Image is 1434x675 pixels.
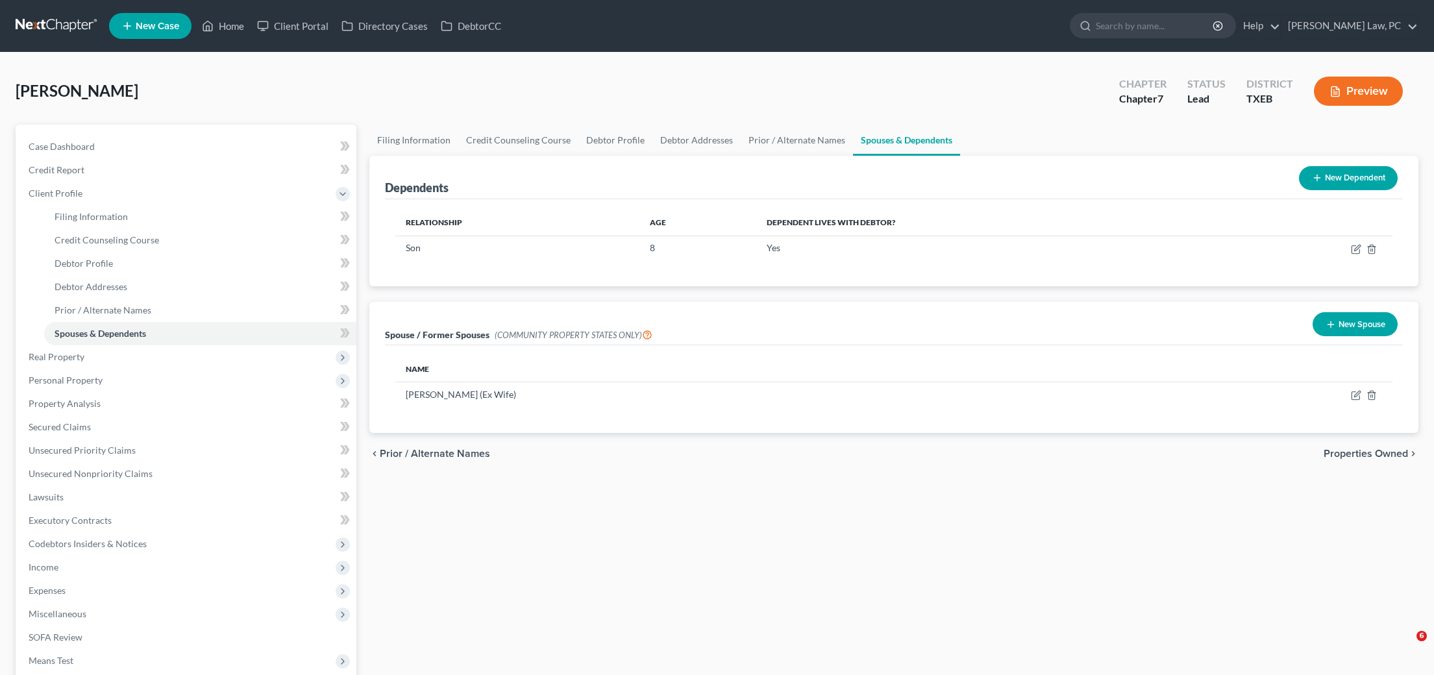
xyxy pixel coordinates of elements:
[29,468,153,479] span: Unsecured Nonpriority Claims
[136,21,179,31] span: New Case
[1281,14,1418,38] a: [PERSON_NAME] Law, PC
[29,585,66,596] span: Expenses
[29,398,101,409] span: Property Analysis
[18,415,356,439] a: Secured Claims
[18,135,356,158] a: Case Dashboard
[1157,92,1163,104] span: 7
[55,234,159,245] span: Credit Counseling Course
[853,125,960,156] a: Spouses & Dependents
[369,448,380,459] i: chevron_left
[495,330,652,340] span: (COMMUNITY PROPERTY STATES ONLY)
[1119,92,1167,106] div: Chapter
[385,329,489,340] span: Spouse / Former Spouses
[18,158,356,182] a: Credit Report
[18,485,356,509] a: Lawsuits
[458,125,578,156] a: Credit Counseling Course
[395,210,639,236] th: Relationship
[1246,92,1293,106] div: TXEB
[195,14,251,38] a: Home
[639,210,756,236] th: Age
[1408,448,1418,459] i: chevron_right
[29,188,82,199] span: Client Profile
[18,509,356,532] a: Executory Contracts
[1096,14,1215,38] input: Search by name...
[29,421,91,432] span: Secured Claims
[395,236,639,260] td: Son
[18,439,356,462] a: Unsecured Priority Claims
[18,626,356,649] a: SOFA Review
[578,125,652,156] a: Debtor Profile
[55,304,151,315] span: Prior / Alternate Names
[44,228,356,252] a: Credit Counseling Course
[1119,77,1167,92] div: Chapter
[29,655,73,666] span: Means Test
[1299,166,1398,190] button: New Dependent
[756,210,1228,236] th: Dependent lives with debtor?
[1237,14,1280,38] a: Help
[16,81,138,100] span: [PERSON_NAME]
[1324,448,1408,459] span: Properties Owned
[29,515,112,526] span: Executory Contracts
[29,538,147,549] span: Codebtors Insiders & Notices
[335,14,434,38] a: Directory Cases
[756,236,1228,260] td: Yes
[29,164,84,175] span: Credit Report
[44,252,356,275] a: Debtor Profile
[18,462,356,485] a: Unsecured Nonpriority Claims
[29,632,82,643] span: SOFA Review
[741,125,853,156] a: Prior / Alternate Names
[385,180,449,195] div: Dependents
[1416,631,1427,641] span: 6
[639,236,756,260] td: 8
[44,275,356,299] a: Debtor Addresses
[395,382,1109,407] td: [PERSON_NAME] (Ex Wife)
[44,322,356,345] a: Spouses & Dependents
[55,211,128,222] span: Filing Information
[55,281,127,292] span: Debtor Addresses
[395,356,1109,382] th: Name
[29,351,84,362] span: Real Property
[29,608,86,619] span: Miscellaneous
[369,448,490,459] button: chevron_left Prior / Alternate Names
[1390,631,1421,662] iframe: Intercom live chat
[29,491,64,502] span: Lawsuits
[380,448,490,459] span: Prior / Alternate Names
[29,141,95,152] span: Case Dashboard
[1314,77,1403,106] button: Preview
[44,299,356,322] a: Prior / Alternate Names
[18,392,356,415] a: Property Analysis
[29,561,58,572] span: Income
[1324,448,1418,459] button: Properties Owned chevron_right
[1313,312,1398,336] button: New Spouse
[29,374,103,386] span: Personal Property
[1246,77,1293,92] div: District
[434,14,508,38] a: DebtorCC
[369,125,458,156] a: Filing Information
[44,205,356,228] a: Filing Information
[652,125,741,156] a: Debtor Addresses
[251,14,335,38] a: Client Portal
[1187,92,1226,106] div: Lead
[55,328,146,339] span: Spouses & Dependents
[1187,77,1226,92] div: Status
[29,445,136,456] span: Unsecured Priority Claims
[55,258,113,269] span: Debtor Profile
